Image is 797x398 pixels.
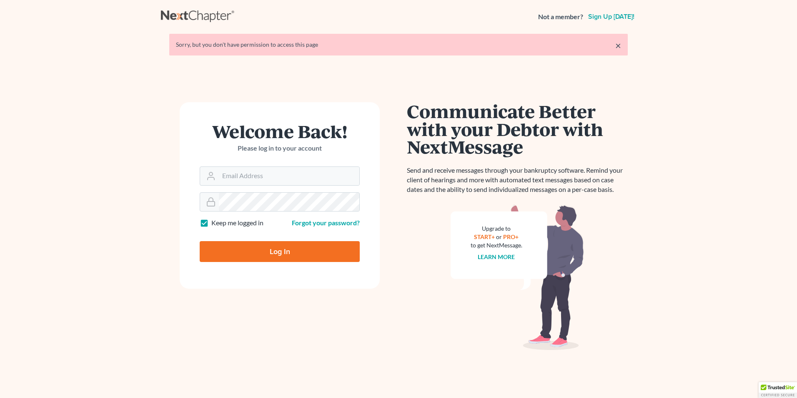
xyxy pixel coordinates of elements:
span: or [496,233,502,240]
input: Email Address [219,167,359,185]
div: TrustedSite Certified [759,382,797,398]
p: Please log in to your account [200,144,360,153]
a: PRO+ [504,233,519,240]
img: nextmessage_bg-59042aed3d76b12b5cd301f8e5b87938c9018125f34e5fa2b7a6b67550977c72.svg [451,204,584,350]
a: Forgot your password? [292,219,360,227]
a: Sign up [DATE]! [586,13,636,20]
a: Learn more [478,253,515,260]
h1: Communicate Better with your Debtor with NextMessage [407,102,628,156]
a: START+ [474,233,495,240]
div: to get NextMessage. [471,241,522,249]
p: Send and receive messages through your bankruptcy software. Remind your client of hearings and mo... [407,166,628,194]
h1: Welcome Back! [200,122,360,140]
strong: Not a member? [538,12,583,22]
div: Sorry, but you don't have permission to access this page [176,40,621,49]
div: Upgrade to [471,224,522,233]
label: Keep me logged in [211,218,263,228]
input: Log In [200,241,360,262]
a: × [615,40,621,50]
